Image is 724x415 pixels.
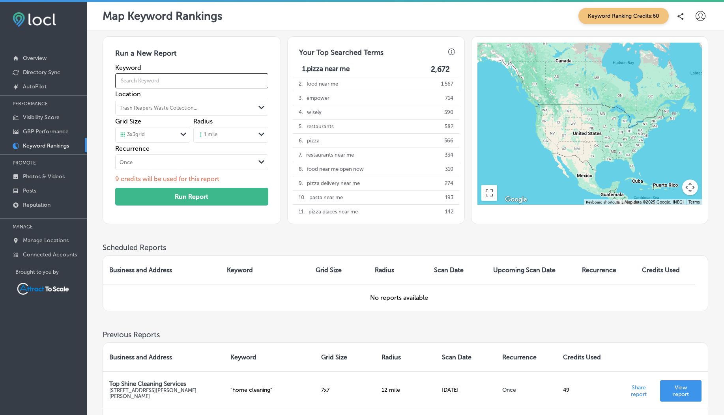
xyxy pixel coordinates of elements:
p: 4 . [299,105,303,119]
label: Recurrence [115,145,268,152]
td: [DATE] [436,371,496,408]
p: Photos & Videos [23,173,65,180]
img: fda3e92497d09a02dc62c9cd864e3231.png [13,12,56,27]
td: 49 [557,371,617,408]
th: Business and Address [103,343,224,371]
img: Google [503,194,529,205]
p: 3 . [299,91,303,105]
th: Recurrence [496,343,556,371]
label: Location [115,90,268,98]
th: Scan Date [436,343,496,371]
p: 193 [445,191,453,204]
p: Reputation [23,202,51,208]
p: 566 [444,134,453,148]
h3: Your Top Searched Terms [293,42,390,59]
button: Map camera controls [682,179,698,195]
span: Map data ©2025 Google, INEGI [625,200,684,205]
p: restaurants near me [306,148,354,162]
a: Terms (opens in new tab) [688,200,700,205]
th: Radius [369,256,428,284]
th: Keyword [224,343,315,371]
td: 12 mile [375,371,436,408]
div: Once [120,159,133,165]
label: Radius [193,118,213,125]
button: Run Report [115,188,268,206]
th: Scan Date [428,256,487,284]
h3: Scheduled Reports [103,243,708,252]
p: 10 . [299,191,305,204]
button: Keyboard shortcuts [586,200,620,205]
td: No reports available [103,284,695,311]
th: Credits Used [557,343,617,371]
p: 310 [445,162,453,176]
a: Open this area in Google Maps (opens a new window) [503,194,529,205]
p: Top Shine Cleaning Services [109,380,218,387]
label: Keyword [115,64,268,71]
div: 3 x 3 grid [120,131,145,138]
p: AutoPilot [23,83,47,90]
th: Grid Size [315,343,375,371]
p: View report [666,384,695,398]
p: Brought to you by [15,269,87,275]
p: Visibility Score [23,114,60,121]
p: Map Keyword Rankings [103,9,223,22]
th: Radius [375,343,436,371]
label: 2,672 [431,65,450,74]
p: 9 credits will be used for this report [115,175,268,183]
p: pizza [307,134,320,148]
p: GBP Performance [23,128,69,135]
label: Grid Size [115,118,141,125]
p: 6 . [299,134,303,148]
p: restaurants [307,120,334,133]
div: 1 mile [198,131,217,138]
p: wisely [307,105,322,119]
button: Toggle fullscreen view [481,185,497,201]
p: 7 . [299,148,302,162]
p: Overview [23,55,47,62]
p: 8 . [299,162,303,176]
p: 5 . [299,120,303,133]
p: empower [307,91,329,105]
p: 142 [445,205,453,219]
p: 11 . [299,205,305,219]
p: 1,567 [441,77,453,91]
input: Search Keyword [115,70,268,92]
p: 274 [445,176,453,190]
p: pasta near me [309,191,343,204]
th: Upcoming Scan Date [487,256,576,284]
th: Grid Size [309,256,369,284]
p: [STREET_ADDRESS][PERSON_NAME][PERSON_NAME] [109,387,218,399]
p: 9 . [299,176,303,190]
p: Directory Sync [23,69,60,76]
p: 590 [444,105,453,119]
p: 582 [445,120,453,133]
th: Credits Used [636,256,695,284]
p: Keyword Rankings [23,142,69,149]
div: Trash Reapers Waste Collection... [120,105,197,110]
p: food near me [307,77,338,91]
p: 2 . [299,77,303,91]
p: 1. pizza near me [302,65,350,74]
th: Business and Address [103,256,221,284]
td: 7 x 7 [315,371,375,408]
p: pizza delivery near me [307,176,360,190]
h3: Previous Reports [103,330,708,339]
p: Share report [623,382,654,398]
a: View report [660,380,702,402]
p: " home cleaning " [230,387,309,393]
p: Manage Locations [23,237,69,244]
p: 334 [445,148,453,162]
th: Recurrence [576,256,636,284]
img: Attract To Scale [15,281,71,296]
h3: Run a New Report [115,49,268,64]
span: Keyword Ranking Credits: 60 [578,8,669,24]
p: pizza places near me [309,205,358,219]
th: Keyword [221,256,309,284]
p: food near me open now [307,162,364,176]
p: Connected Accounts [23,251,77,258]
p: Once [502,387,550,393]
p: Posts [23,187,36,194]
p: 714 [445,91,453,105]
